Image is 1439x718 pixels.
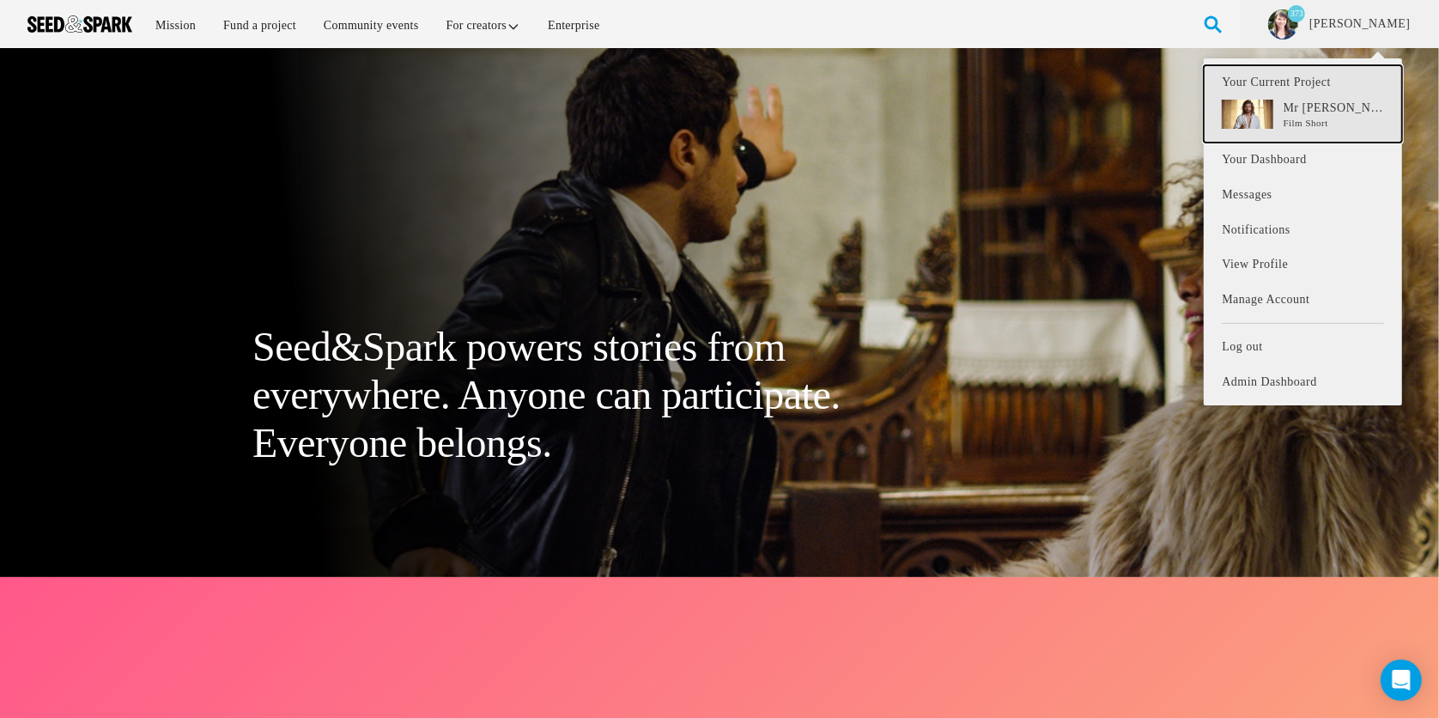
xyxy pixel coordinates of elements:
img: Seed amp; Spark [27,15,132,33]
a: Notifications [1204,212,1401,247]
a: Admin Dashboard [1204,364,1401,399]
p: Mr [PERSON_NAME] [1284,100,1384,117]
h1: Seed&Spark powers stories from everywhere. Anyone can participate. Everyone belongs. [252,323,907,467]
a: Community events [312,7,431,44]
a: View Profile [1204,247,1401,283]
a: Fund a project [211,7,308,44]
a: Enterprise [536,7,611,44]
img: Emily.jpg [1268,9,1298,40]
a: Mission [143,7,208,44]
a: Manage Account [1204,282,1401,317]
a: [PERSON_NAME] [1308,15,1412,33]
p: Film Short [1284,117,1384,130]
div: Open Intercom Messenger [1381,660,1422,701]
img: 6cb76757bd0ef755.png [1222,100,1273,129]
a: Log out [1204,330,1401,365]
a: Your Current Project Mr [PERSON_NAME] Film Short [1204,65,1401,143]
a: For creators [434,7,533,44]
a: Messages [1204,177,1401,212]
a: Your Dashboard [1204,143,1401,178]
p: 373 [1288,5,1305,22]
